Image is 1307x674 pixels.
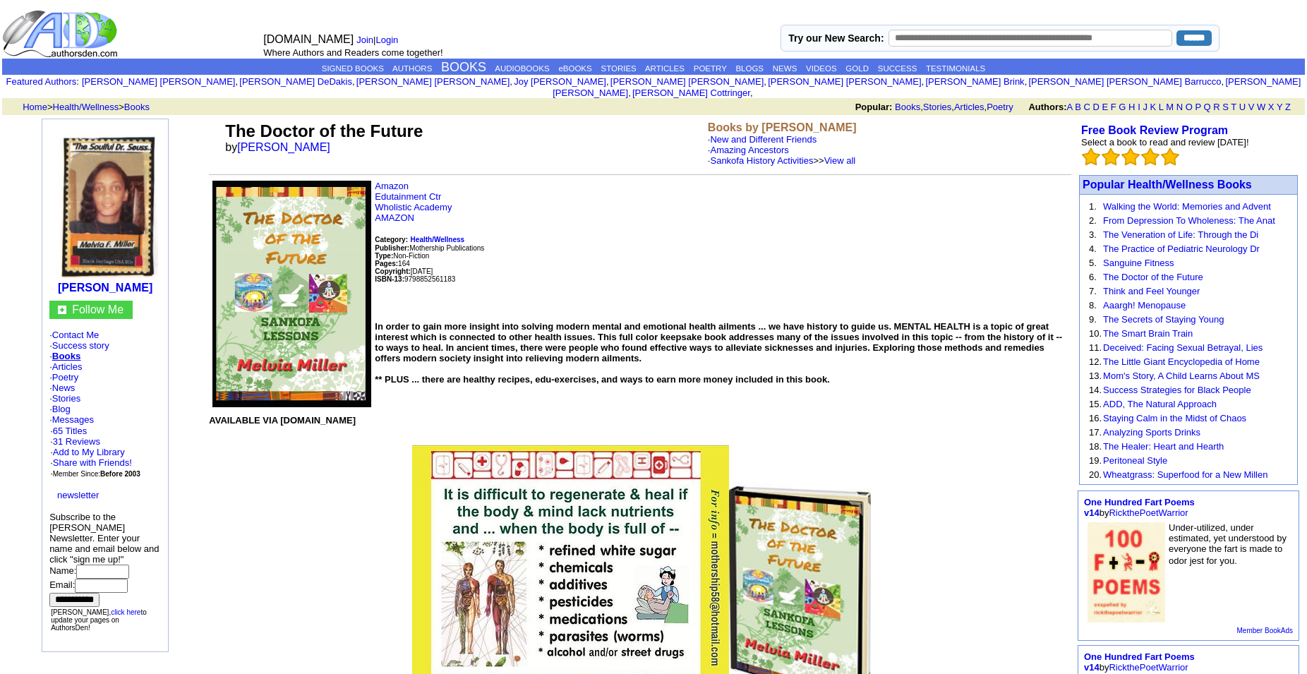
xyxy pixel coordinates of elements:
[263,47,442,58] font: Where Authors and Readers come together!
[225,141,339,153] font: by
[1084,497,1195,518] font: by
[239,76,352,87] a: [PERSON_NAME] DeDakis
[411,267,433,275] font: [DATE]
[926,64,985,73] a: TESTIMONIALS
[1103,371,1260,381] a: Mom's Story, A Child Learns About MS
[1203,102,1210,112] a: Q
[1089,413,1102,423] font: 16.
[708,145,855,166] font: ·
[1083,179,1252,191] a: Popular Health/Wellness Books
[51,608,147,632] font: [PERSON_NAME], to update your pages on AuthorsDen!
[375,181,409,191] a: Amazon
[1239,102,1246,112] a: U
[441,60,486,74] a: BOOKS
[1138,102,1140,112] a: I
[50,426,140,479] font: · ·
[1109,662,1188,673] a: RickthePoetWarrior
[1089,441,1102,452] font: 18.
[1186,102,1193,112] a: O
[1028,76,1221,87] a: [PERSON_NAME] [PERSON_NAME] Barrucco
[1089,229,1097,240] font: 3.
[375,260,398,267] b: Pages:
[1195,102,1200,112] a: P
[1224,78,1225,86] font: i
[225,121,423,140] font: The Doctor of the Future
[53,470,140,478] font: Member Since:
[1103,215,1275,226] a: From Depression To Wholeness: The Anat
[23,102,47,112] a: Home
[924,78,925,86] font: i
[111,608,140,616] a: click here
[1067,102,1073,112] a: A
[356,76,510,87] a: [PERSON_NAME] [PERSON_NAME]
[263,33,354,45] font: [DOMAIN_NAME]
[1103,441,1224,452] a: The Healer: Heart and Hearth
[411,236,465,243] b: Health/Wellness
[6,76,79,87] font: :
[694,64,727,73] a: POETRY
[1088,522,1165,622] img: 78431.jpg
[1143,102,1148,112] a: J
[1027,78,1028,86] font: i
[375,244,409,252] b: Publisher:
[1102,148,1120,166] img: bigemptystars.png
[53,457,132,468] a: Share with Friends!
[753,90,754,97] font: i
[355,78,356,86] font: i
[855,102,1303,112] font: , , ,
[1248,102,1255,112] a: V
[1103,272,1203,282] a: The Doctor of the Future
[52,330,99,340] a: Contact Me
[50,447,132,479] font: · · ·
[375,252,393,260] b: Type:
[49,330,161,500] font: · · · · · · · ·
[788,32,884,44] label: Try our New Search:
[52,129,158,278] img: 11804.jpg
[1103,356,1260,367] a: The Little Giant Encyclopedia of Home
[1028,102,1066,112] b: Authors:
[1103,286,1200,296] a: Think and Feel Younger
[1161,148,1179,166] img: bigemptystars.png
[6,76,77,87] a: Featured Authors
[1089,300,1097,311] font: 8.
[925,76,1024,87] a: [PERSON_NAME] Brink
[209,415,356,426] font: AVAILABLE VIA [DOMAIN_NAME]
[82,76,235,87] a: [PERSON_NAME] [PERSON_NAME]
[1089,243,1097,254] font: 4.
[1237,627,1293,634] a: Member BookAds
[806,64,836,73] a: VIDEOS
[375,267,411,275] font: Copyright:
[53,447,125,457] a: Add to My Library
[1103,328,1193,339] a: The Smart Brain Train
[72,303,124,315] font: Follow Me
[49,414,94,425] font: ·
[855,102,893,112] b: Popular:
[735,64,764,73] a: BLOGS
[1083,102,1090,112] a: C
[766,78,768,86] font: i
[1103,342,1263,353] a: Deceived: Facing Sexual Betrayal, Lies
[708,155,855,166] font: · >>
[1089,258,1097,268] font: 5.
[987,102,1013,112] a: Poetry
[495,64,549,73] a: AUDIOBOOKS
[49,512,159,604] font: Subscribe to the [PERSON_NAME] Newsletter. Enter your name and email below and click "sign me up!...
[878,64,917,73] a: SUCCESS
[100,470,140,478] b: Before 2003
[1103,314,1224,325] a: The Secrets of Staying Young
[1089,455,1102,466] font: 19.
[1089,272,1097,282] font: 6.
[645,64,685,73] a: ARTICLES
[1268,102,1275,112] a: X
[1166,102,1174,112] a: M
[710,134,817,145] a: New and Different Friends
[1081,124,1228,136] b: Free Book Review Program
[1089,342,1102,353] font: 11.
[1089,427,1102,438] font: 17.
[1277,102,1282,112] a: Y
[1159,102,1164,112] a: L
[375,244,484,252] font: Mothership Publications
[1103,469,1267,480] a: Wheatgrass: Superfood for a New Millen
[1089,314,1097,325] font: 9.
[53,436,100,447] a: 31 Reviews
